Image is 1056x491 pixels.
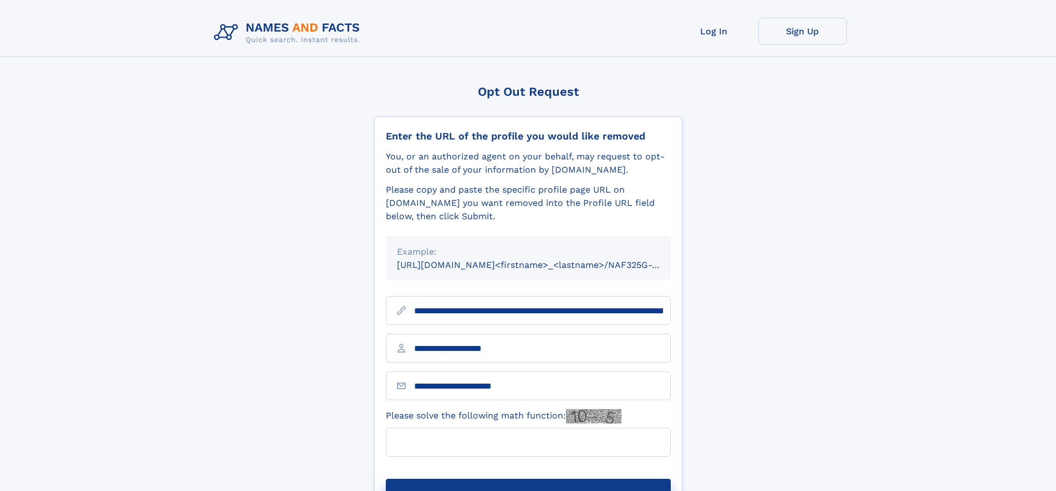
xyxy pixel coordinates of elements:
a: Sign Up [758,18,847,45]
img: Logo Names and Facts [210,18,369,48]
label: Please solve the following math function: [386,409,621,423]
div: Please copy and paste the specific profile page URL on [DOMAIN_NAME] you want removed into the Pr... [386,183,671,223]
small: [URL][DOMAIN_NAME]<firstname>_<lastname>/NAF325G-xxxxxxxx [397,260,692,270]
div: You, or an authorized agent on your behalf, may request to opt-out of the sale of your informatio... [386,150,671,177]
div: Example: [397,245,660,259]
div: Opt Out Request [374,85,682,99]
div: Enter the URL of the profile you would like removed [386,130,671,142]
a: Log In [670,18,758,45]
